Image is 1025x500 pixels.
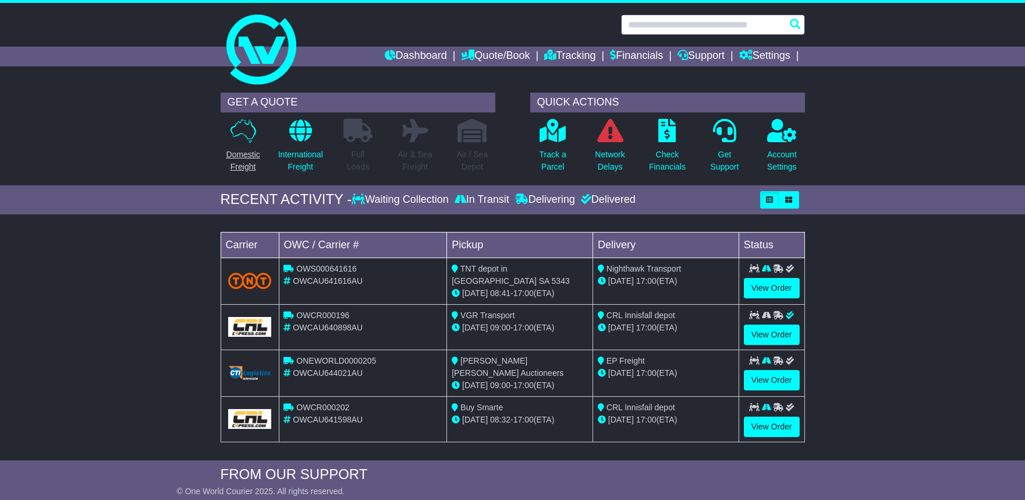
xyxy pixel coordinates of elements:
span: [DATE] [608,323,634,332]
a: Financials [610,47,663,66]
a: View Order [744,417,800,437]
p: Get Support [710,149,739,173]
div: - (ETA) [452,322,588,334]
a: View Order [744,370,800,390]
a: InternationalFreight [278,118,324,179]
a: View Order [744,278,800,298]
div: RECENT ACTIVITY - [221,191,352,208]
span: CRL Innisfail depot [607,403,675,412]
span: OWCAU641616AU [293,276,363,286]
a: NetworkDelays [594,118,625,179]
a: View Order [744,325,800,345]
div: Delivered [578,193,636,206]
span: 17:00 [513,415,534,424]
div: (ETA) [598,367,734,379]
div: In Transit [452,193,512,206]
img: GetCarrierServiceLogo [228,366,272,380]
span: 17:00 [636,415,657,424]
a: Settings [739,47,790,66]
span: 09:00 [490,323,510,332]
span: [DATE] [608,368,634,378]
p: Check Financials [649,149,686,173]
span: 17:00 [636,368,657,378]
span: Buy Smarte [460,403,503,412]
p: Air & Sea Freight [398,149,432,173]
span: 09:00 [490,381,510,390]
span: EP Freight [607,356,645,365]
span: OWCR000196 [296,311,349,320]
div: (ETA) [598,322,734,334]
span: 17:00 [513,288,534,298]
a: AccountSettings [767,118,797,179]
p: Full Loads [343,149,373,173]
td: Carrier [221,232,279,258]
div: - (ETA) [452,287,588,300]
td: Delivery [593,232,739,258]
a: Tracking [544,47,595,66]
span: TNT depot in [GEOGRAPHIC_DATA] SA 5343 [452,264,570,286]
span: 08:41 [490,288,510,298]
div: - (ETA) [452,414,588,426]
a: CheckFinancials [648,118,686,179]
div: GET A QUOTE [221,93,495,112]
a: DomesticFreight [225,118,260,179]
span: OWS000641616 [296,264,357,273]
span: 17:00 [513,381,534,390]
p: Network Delays [595,149,625,173]
a: GetSupport [710,118,739,179]
span: OWCAU644021AU [293,368,363,378]
div: (ETA) [598,275,734,287]
img: GetCarrierServiceLogo [228,409,272,429]
span: OWCAU640898AU [293,323,363,332]
img: GetCarrierServiceLogo [228,317,272,337]
span: [DATE] [608,276,634,286]
a: Dashboard [385,47,447,66]
span: 17:00 [513,323,534,332]
span: OWCR000202 [296,403,349,412]
span: 17:00 [636,276,657,286]
span: OWCAU641598AU [293,415,363,424]
p: Account Settings [767,149,797,173]
div: QUICK ACTIONS [530,93,805,112]
div: - (ETA) [452,379,588,392]
td: Status [739,232,804,258]
span: [DATE] [462,288,488,298]
span: CRL Innisfall depot [607,311,675,320]
div: Waiting Collection [352,193,451,206]
div: Delivering [512,193,578,206]
a: Quote/Book [461,47,530,66]
span: [DATE] [462,323,488,332]
span: [DATE] [462,415,488,424]
span: ONEWORLD0000205 [296,356,376,365]
div: FROM OUR SUPPORT [221,466,805,483]
span: Nighthawk Transport [607,264,681,273]
span: [PERSON_NAME] [PERSON_NAME] Auctioneers [452,356,563,378]
span: [DATE] [462,381,488,390]
p: Domestic Freight [226,149,260,173]
img: TNT_Domestic.png [228,273,272,288]
td: OWC / Carrier # [279,232,447,258]
span: [DATE] [608,415,634,424]
span: VGR Transport [460,311,515,320]
div: (ETA) [598,414,734,426]
td: Pickup [447,232,593,258]
span: 08:32 [490,415,510,424]
p: International Freight [278,149,323,173]
span: © One World Courier 2025. All rights reserved. [177,487,345,496]
span: 17:00 [636,323,657,332]
a: Support [678,47,725,66]
p: Track a Parcel [540,149,566,173]
a: Track aParcel [539,118,567,179]
p: Air / Sea Depot [457,149,488,173]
